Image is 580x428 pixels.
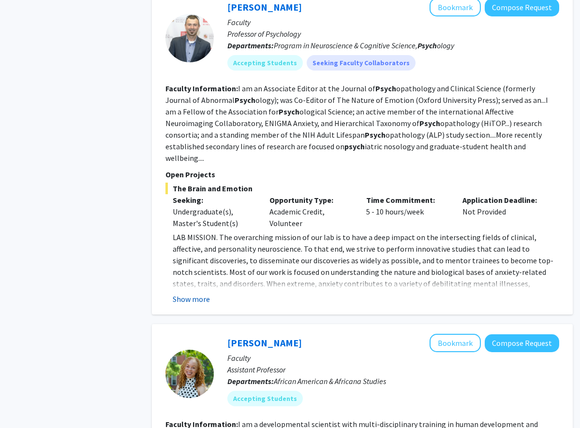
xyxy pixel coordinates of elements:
[227,1,302,13] a: [PERSON_NAME]
[165,84,238,93] b: Faculty Information:
[173,206,255,229] div: Undergraduate(s), Master's Student(s)
[173,231,559,417] p: LAB MISSION. The overarching mission of our lab is to have a deep impact on the intersecting fiel...
[227,364,559,375] p: Assistant Professor
[227,55,303,71] mat-chip: Accepting Students
[165,169,559,180] p: Open Projects
[274,376,386,386] span: African American & Africana Studies
[430,334,481,352] button: Add Angel Dunbar to Bookmarks
[227,16,559,28] p: Faculty
[227,337,302,349] a: [PERSON_NAME]
[227,28,559,40] p: Professor of Psychology
[165,183,559,194] span: The Brain and Emotion
[307,55,416,71] mat-chip: Seeking Faculty Collaborators
[359,194,456,229] div: 5 - 10 hours/week
[274,41,454,50] span: Program in Neuroscience & Cognitive Science, ology
[344,142,365,151] b: psych
[279,107,299,116] b: Psych
[375,84,396,93] b: Psych
[227,391,303,406] mat-chip: Accepting Students
[173,194,255,206] p: Seeking:
[7,385,41,421] iframe: Chat
[417,41,437,50] b: Psych
[366,194,448,206] p: Time Commitment:
[235,95,255,105] b: Psych
[165,84,548,163] fg-read-more: I am an Associate Editor at the Journal of opathology and Clinical Science (formerly Journal of A...
[262,194,359,229] div: Academic Credit, Volunteer
[227,41,274,50] b: Departments:
[419,118,440,128] b: Psych
[269,194,352,206] p: Opportunity Type:
[462,194,545,206] p: Application Deadline:
[227,376,274,386] b: Departments:
[455,194,552,229] div: Not Provided
[485,334,559,352] button: Compose Request to Angel Dunbar
[365,130,386,140] b: Psych
[227,352,559,364] p: Faculty
[173,293,210,305] button: Show more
